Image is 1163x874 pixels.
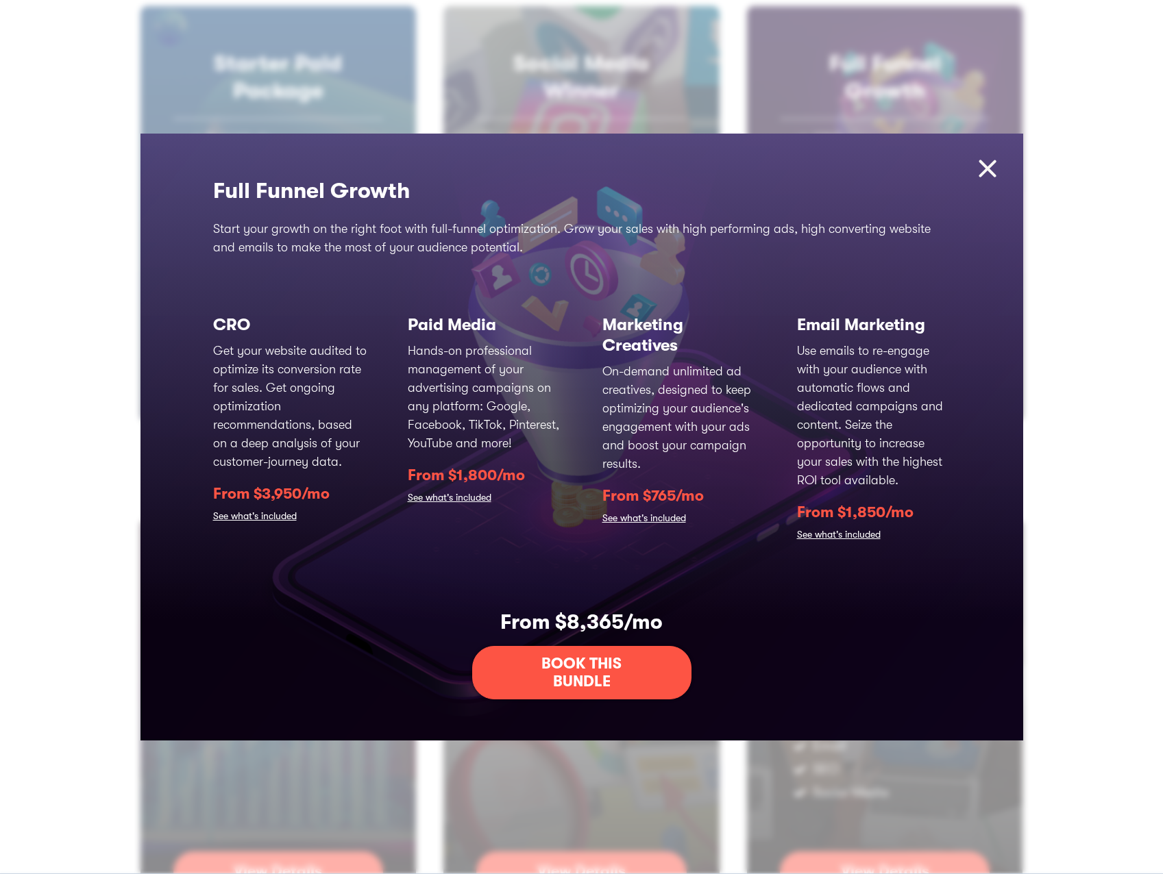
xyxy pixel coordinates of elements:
[408,489,491,508] a: See what's included
[602,484,756,507] p: From $765/mo
[213,342,367,471] p: Get your website audited to optimize its conversion rate for sales. Get ongoing optimization reco...
[408,314,561,335] h3: Paid Media
[408,342,561,453] p: Hands-on professional management of your advertising campaigns on any platform: Google, Facebook,...
[213,314,367,335] h3: CRO
[797,526,881,545] a: See what's included
[797,501,951,523] p: From $1,850/mo
[213,508,297,527] a: See what's included
[797,342,951,490] p: Use emails to re-engage with your audience with automatic flows and dedicated campaigns and conte...
[797,314,951,335] h3: Email Marketing
[602,510,686,529] a: See what's included
[472,646,691,700] a: BOOK THIS BUNDLE
[213,175,951,208] h2: Full Funnel Growth
[213,220,951,257] p: Start your growth on the right foot with full-funnel optimization. Grow your sales with high perf...
[916,715,1163,874] iframe: Chat Widget
[500,607,663,638] p: From $8,365/mo
[514,655,650,691] div: BOOK THIS BUNDLE
[408,464,561,486] p: From $1,800/mo
[602,362,756,473] p: On-demand unlimited ad creatives, designed to keep optimizing your audience's engagement with you...
[602,314,756,355] h3: Marketing Creatives
[213,482,367,505] p: From $3,950/mo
